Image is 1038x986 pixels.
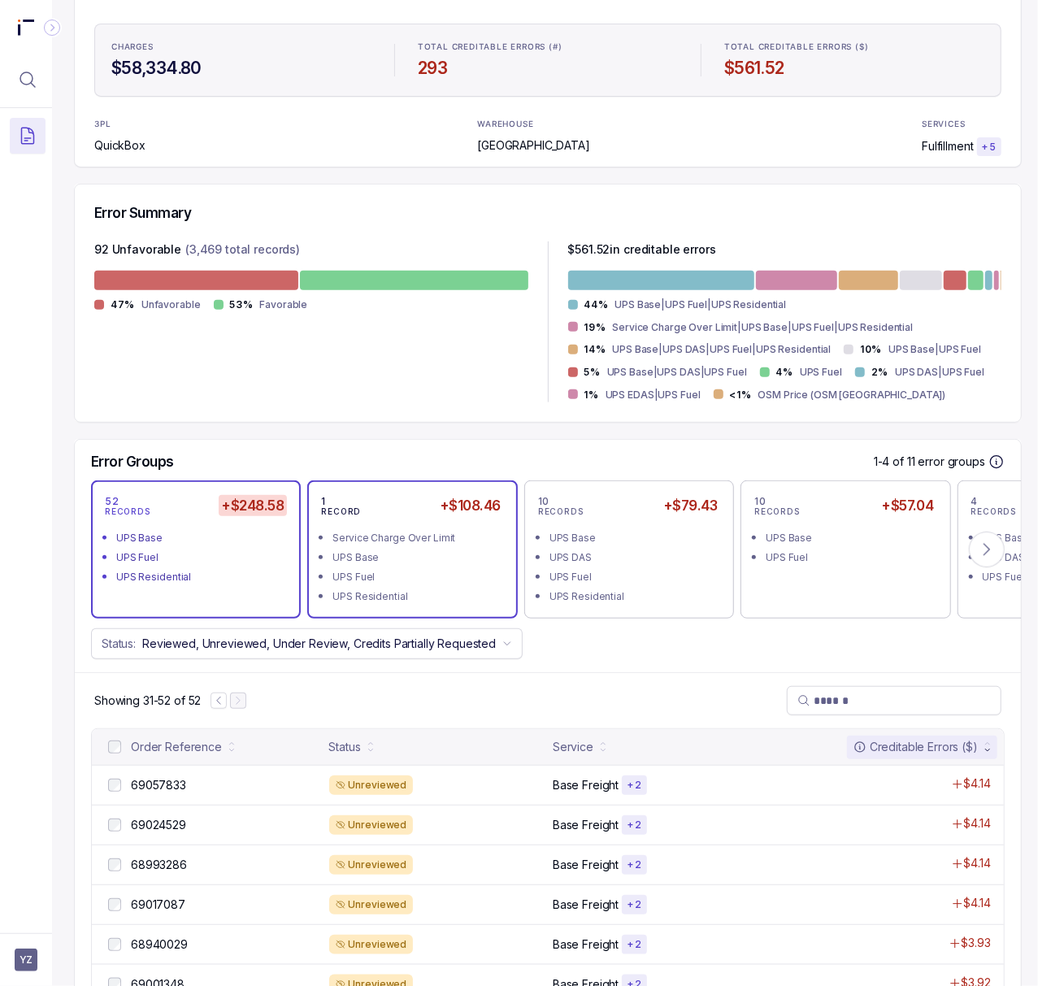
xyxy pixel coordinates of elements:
p: 1-4 of 11 [874,454,919,470]
p: Service Charge Over Limit|UPS Base|UPS Fuel|UPS Residential [612,319,913,336]
p: + 2 [627,819,641,832]
div: UPS Base [766,530,935,546]
p: Reviewed, Unreviewed, Under Review, Credits Partially Requested [142,636,496,652]
p: <1% [730,389,752,402]
input: checkbox-checkbox [108,898,121,911]
p: 44% [584,298,609,311]
p: SERVICES [922,119,965,129]
p: QuickBox [94,137,145,154]
h5: +$79.43 [660,495,720,516]
p: OSM Price (OSM [GEOGRAPHIC_DATA]) [758,387,945,403]
p: 3PL [94,119,137,129]
p: $3.93 [962,935,991,951]
p: CHARGES [111,42,154,52]
button: Menu Icon Button MagnifyingGlassIcon [10,62,46,98]
p: RECORDS [754,507,800,517]
p: RECORDS [538,507,584,517]
p: 68940029 [131,936,188,953]
div: Unreviewed [329,895,414,914]
p: 10 [538,495,549,508]
div: Service [553,739,593,755]
p: Base Freight [553,936,619,953]
button: User initials [15,949,37,971]
h4: 293 [418,57,678,80]
div: Collapse Icon [42,18,62,37]
p: Base Freight [553,777,619,793]
div: UPS Base [116,530,285,546]
p: error groups [919,454,985,470]
div: Status [329,739,361,755]
p: $4.14 [964,895,991,911]
p: TOTAL CREDITABLE ERRORS (#) [418,42,562,52]
button: Previous Page [211,693,227,709]
p: 19% [584,321,606,334]
p: 10% [860,343,882,356]
div: UPS Residential [116,569,285,585]
button: Status:Reviewed, Unreviewed, Under Review, Credits Partially Requested [91,628,523,659]
div: UPS Fuel [116,549,285,566]
p: + 2 [627,938,641,951]
h5: Error Groups [91,453,174,471]
p: UPS Base|UPS Fuel|UPS Residential [615,297,786,313]
input: checkbox-checkbox [108,858,121,871]
input: checkbox-checkbox [108,819,121,832]
h5: +$57.04 [878,495,936,516]
p: 4% [776,366,793,379]
p: $ 561.52 in creditable errors [568,241,716,261]
p: 14% [584,343,606,356]
input: checkbox-checkbox [108,741,121,754]
p: UPS EDAS|UPS Fuel [606,387,701,403]
p: 4 [971,495,979,508]
div: UPS Fuel [766,549,935,566]
p: 47% [111,298,135,311]
p: TOTAL CREDITABLE ERRORS ($) [724,42,869,52]
p: Showing 31-52 of 52 [94,693,201,709]
p: Fulfillment [922,138,973,154]
p: $4.14 [964,815,991,832]
h5: +$108.46 [436,495,504,516]
p: + 2 [627,779,641,792]
h4: $561.52 [724,57,984,80]
ul: Statistic Highlights [94,24,1001,97]
div: UPS DAS [549,549,719,566]
p: + 2 [627,858,641,871]
div: Creditable Errors ($) [853,739,978,755]
p: UPS Base|UPS Fuel [888,341,981,358]
p: $4.14 [964,775,991,792]
p: Base Freight [553,857,619,873]
div: Order Reference [131,739,222,755]
h5: +$248.58 [219,495,288,516]
input: checkbox-checkbox [108,938,121,951]
div: UPS Base [332,549,502,566]
p: + 2 [627,898,641,911]
p: 68993286 [131,857,187,873]
p: Base Freight [553,897,619,913]
div: UPS Base [549,530,719,546]
p: 92 Unfavorable [94,241,181,261]
p: Base Freight [553,817,619,833]
p: (3,469 total records) [185,241,300,261]
div: Unreviewed [329,775,414,795]
p: 5% [584,366,601,379]
input: checkbox-checkbox [108,779,121,792]
div: Unreviewed [329,855,414,875]
p: UPS Base|UPS DAS|UPS Fuel [607,364,747,380]
p: 69057833 [131,777,186,793]
li: Statistic CHARGES [102,31,381,89]
div: UPS Fuel [332,569,502,585]
div: Unreviewed [329,935,414,954]
p: Favorable [259,297,307,313]
p: 1% [584,389,599,402]
p: RECORDS [971,507,1017,517]
div: Remaining page entries [94,693,201,709]
div: Unreviewed [329,815,414,835]
div: UPS Residential [332,589,502,605]
button: Menu Icon Button DocumentTextIcon [10,118,46,154]
li: Statistic TOTAL CREDITABLE ERRORS (#) [408,31,688,89]
div: UPS Fuel [549,569,719,585]
p: WAREHOUSE [477,119,533,129]
p: 2% [871,366,888,379]
h4: $58,334.80 [111,57,371,80]
div: UPS Residential [549,589,719,605]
